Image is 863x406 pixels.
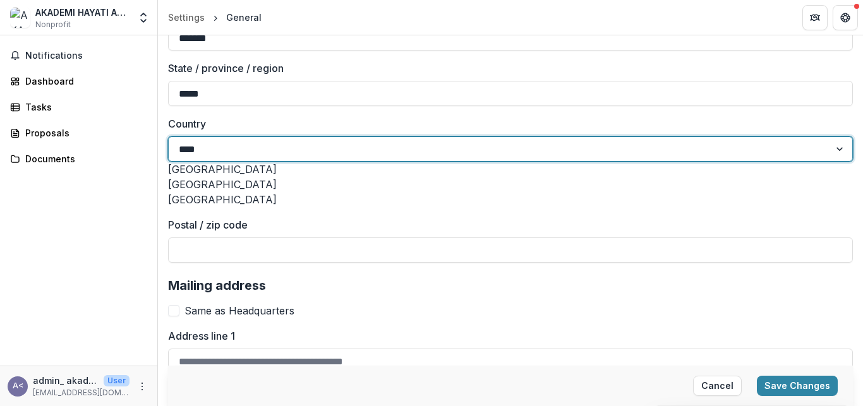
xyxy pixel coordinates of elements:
[757,376,838,396] button: Save Changes
[184,303,294,318] span: Same as Headquarters
[168,328,845,343] label: Address line 1
[168,192,853,207] div: [GEOGRAPHIC_DATA]
[168,11,205,24] div: Settings
[163,8,210,27] a: Settings
[25,51,147,61] span: Notifications
[33,387,130,398] p: [EMAIL_ADDRESS][DOMAIN_NAME]
[25,100,142,114] div: Tasks
[163,8,267,27] nav: breadcrumb
[35,6,130,19] div: AKADEMI HAYATI ALAM
[35,19,71,30] span: Nonprofit
[5,148,152,169] a: Documents
[802,5,828,30] button: Partners
[5,71,152,92] a: Dashboard
[135,379,150,394] button: More
[13,382,23,390] div: admin_ akademihayatialam <akademihayatialamadmn@gmail.com>
[168,278,853,293] h2: Mailing address
[5,122,152,143] a: Proposals
[5,45,152,66] button: Notifications
[168,217,845,232] label: Postal / zip code
[226,11,262,24] div: General
[168,177,853,192] div: [GEOGRAPHIC_DATA]
[25,75,142,88] div: Dashboard
[5,97,152,117] a: Tasks
[104,375,130,386] p: User
[25,126,142,140] div: Proposals
[168,61,845,76] label: State / province / region
[25,152,142,165] div: Documents
[135,5,152,30] button: Open entity switcher
[168,116,845,131] label: Country
[10,8,30,28] img: AKADEMI HAYATI ALAM
[33,374,99,387] p: admin_ akademihayatialam <[EMAIL_ADDRESS][DOMAIN_NAME]>
[168,162,853,177] div: [GEOGRAPHIC_DATA]
[693,376,742,396] button: Cancel
[833,5,858,30] button: Get Help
